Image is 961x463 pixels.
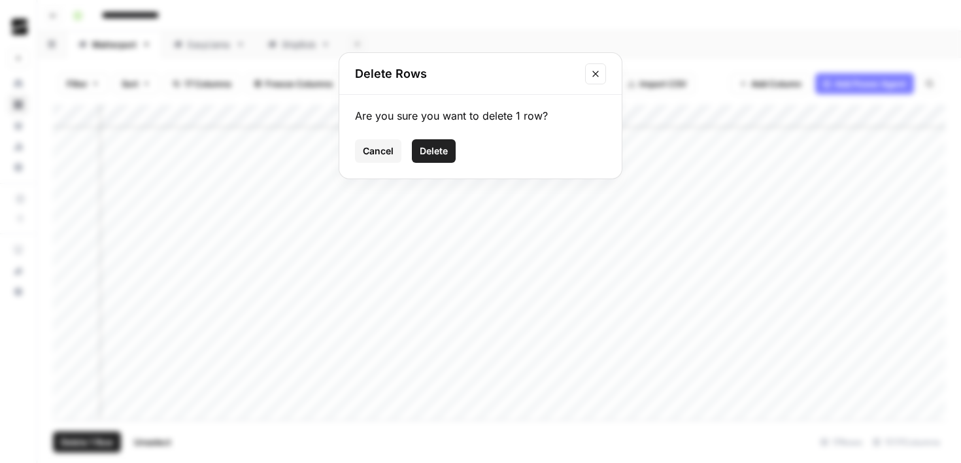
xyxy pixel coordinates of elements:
[420,145,448,158] span: Delete
[355,65,577,83] h2: Delete Rows
[355,108,606,124] div: Are you sure you want to delete 1 row?
[363,145,394,158] span: Cancel
[412,139,456,163] button: Delete
[585,63,606,84] button: Close modal
[355,139,401,163] button: Cancel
